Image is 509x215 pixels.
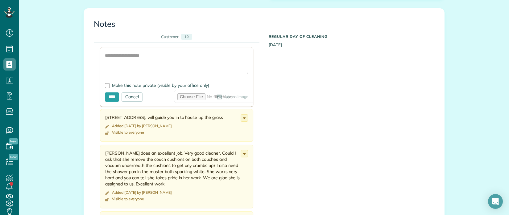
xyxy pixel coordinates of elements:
[264,31,439,47] div: [DATE]
[9,154,18,160] span: New
[112,83,209,88] span: Make this note private (visible by your office only)
[112,190,172,195] time: Added [DATE] by [PERSON_NAME]
[269,34,434,39] h5: Regular day of cleaning
[161,34,179,40] div: Customer
[112,124,172,128] time: Added [DATE] by [PERSON_NAME]
[105,150,241,187] div: [PERSON_NAME] does an excellent job. Very good cleaner. Could I ask that she remove the couch cus...
[112,197,144,201] div: Visible to everyone
[105,114,241,120] div: [STREET_ADDRESS], will guide you in to house up the grass
[9,138,18,144] span: New
[122,92,143,102] div: Cancel
[488,194,503,209] div: Open Intercom Messenger
[112,130,144,135] div: Visible to everyone
[181,34,192,40] div: 10
[94,20,434,29] h3: Notes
